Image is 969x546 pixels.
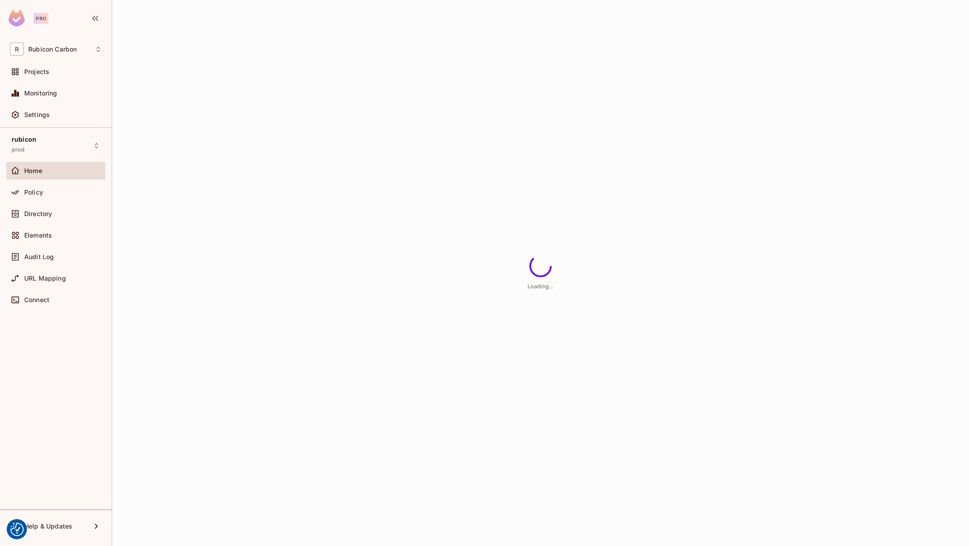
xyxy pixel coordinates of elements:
[24,232,52,239] span: Elements
[24,275,66,282] span: URL Mapping
[10,523,24,536] img: Revisit consent button
[24,167,43,174] span: Home
[24,210,52,217] span: Directory
[24,523,72,530] span: Help & Updates
[12,136,36,143] span: rubicon
[10,43,24,56] span: R
[12,146,25,153] span: prod
[24,111,50,118] span: Settings
[24,90,57,97] span: Monitoring
[10,523,24,536] button: Consent Preferences
[24,189,43,196] span: Policy
[24,68,49,75] span: Projects
[528,283,554,290] span: Loading...
[24,253,54,260] span: Audit Log
[9,10,25,26] img: SReyMgAAAABJRU5ErkJggg==
[24,296,49,303] span: Connect
[34,13,48,24] div: Pro
[28,46,77,53] span: Workspace: Rubicon Carbon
